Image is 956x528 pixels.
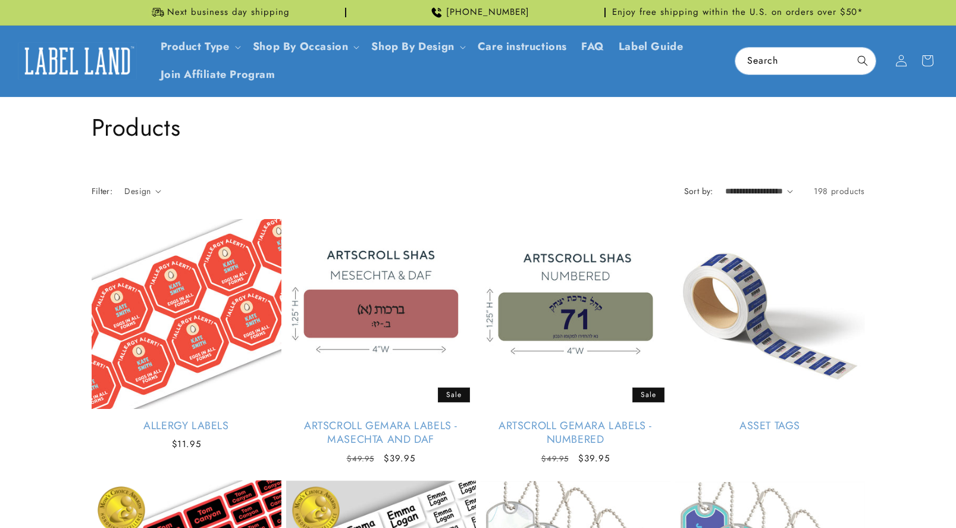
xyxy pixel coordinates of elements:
[850,48,876,74] button: Search
[153,33,246,61] summary: Product Type
[675,419,865,433] a: Asset Tags
[92,185,113,198] h2: Filter:
[286,419,476,447] a: Artscroll Gemara Labels - Masechta and Daf
[581,40,604,54] span: FAQ
[161,39,230,54] a: Product Type
[814,185,864,197] span: 198 products
[471,33,574,61] a: Care instructions
[478,40,567,54] span: Care instructions
[92,419,281,433] a: Allergy Labels
[364,33,470,61] summary: Shop By Design
[612,33,691,61] a: Label Guide
[14,38,142,84] a: Label Land
[124,185,161,198] summary: Design (0 selected)
[446,7,529,18] span: [PHONE_NUMBER]
[371,39,454,54] a: Shop By Design
[619,40,684,54] span: Label Guide
[612,7,863,18] span: Enjoy free shipping within the U.S. on orders over $50*
[153,61,283,89] a: Join Affiliate Program
[124,185,151,197] span: Design
[481,419,670,447] a: Artscroll Gemara Labels - Numbered
[18,42,137,79] img: Label Land
[167,7,290,18] span: Next business day shipping
[92,112,865,143] h1: Products
[161,68,275,82] span: Join Affiliate Program
[574,33,612,61] a: FAQ
[684,185,713,197] label: Sort by:
[253,40,349,54] span: Shop By Occasion
[246,33,365,61] summary: Shop By Occasion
